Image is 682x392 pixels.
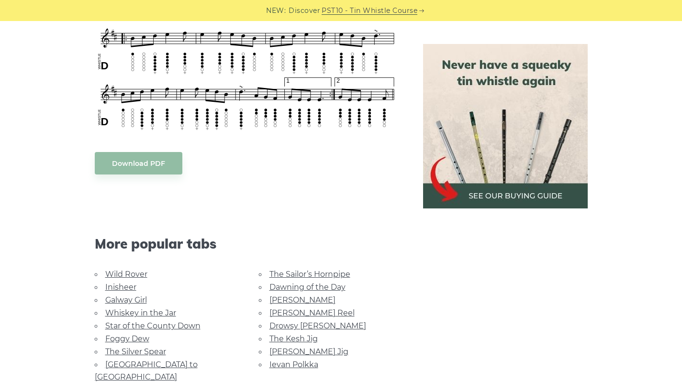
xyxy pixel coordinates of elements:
span: More popular tabs [95,236,400,252]
a: [PERSON_NAME] Jig [269,347,348,356]
a: Drowsy [PERSON_NAME] [269,321,366,330]
a: [GEOGRAPHIC_DATA] to [GEOGRAPHIC_DATA] [95,360,198,381]
a: [PERSON_NAME] [269,295,335,305]
img: tin whistle buying guide [423,44,588,208]
a: Ievan Polkka [269,360,318,369]
a: Inisheer [105,283,136,292]
a: The Silver Spear [105,347,166,356]
a: The Kesh Jig [269,334,318,343]
a: Wild Rover [105,270,147,279]
a: Galway Girl [105,295,147,305]
a: Whiskey in the Jar [105,308,176,317]
a: PST10 - Tin Whistle Course [322,5,417,16]
a: Dawning of the Day [269,283,346,292]
span: Discover [289,5,320,16]
a: [PERSON_NAME] Reel [269,308,355,317]
a: Foggy Dew [105,334,149,343]
a: Download PDF [95,152,182,174]
a: Star of the County Down [105,321,201,330]
span: NEW: [266,5,286,16]
a: The Sailor’s Hornpipe [269,270,350,279]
